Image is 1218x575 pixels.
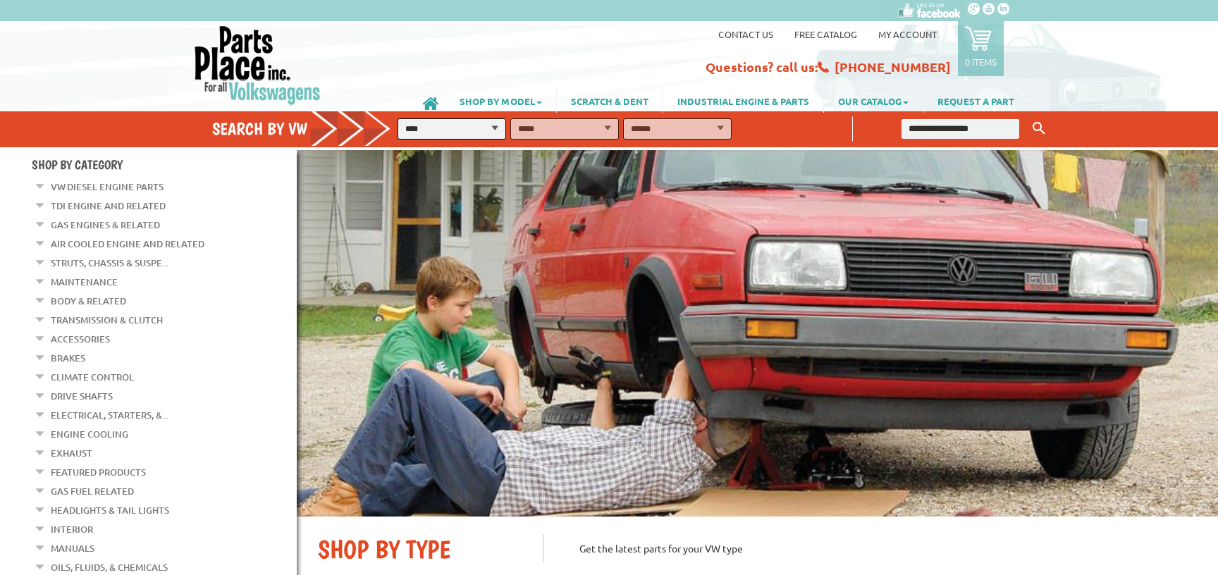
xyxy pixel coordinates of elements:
a: Climate Control [51,368,134,386]
a: Interior [51,520,93,538]
a: Accessories [51,330,110,348]
a: Transmission & Clutch [51,311,163,329]
a: Gas Engines & Related [51,216,160,234]
button: Keyword Search [1028,117,1050,140]
a: Brakes [51,349,85,367]
a: INDUSTRIAL ENGINE & PARTS [663,89,823,113]
a: REQUEST A PART [923,89,1028,113]
img: First slide [900x500] [297,150,1218,517]
a: Body & Related [51,292,126,310]
a: Headlights & Tail Lights [51,501,169,519]
a: Drive Shafts [51,387,113,405]
a: Free Catalog [794,28,857,40]
a: Struts, Chassis & Suspe... [51,254,168,272]
a: 0 items [958,21,1004,76]
a: Electrical, Starters, &... [51,406,168,424]
a: VW Diesel Engine Parts [51,178,164,196]
a: My Account [878,28,937,40]
a: TDI Engine and Related [51,197,166,215]
a: SHOP BY MODEL [445,89,556,113]
a: Engine Cooling [51,425,128,443]
a: Gas Fuel Related [51,482,134,500]
a: Exhaust [51,444,92,462]
a: Contact us [718,28,773,40]
h4: Search by VW [212,118,405,139]
a: SCRATCH & DENT [557,89,663,113]
p: 0 items [965,56,997,68]
h4: Shop By Category [32,157,297,172]
a: OUR CATALOG [824,89,923,113]
a: Featured Products [51,463,146,481]
a: Air Cooled Engine and Related [51,235,204,253]
a: Maintenance [51,273,118,291]
h2: SHOP BY TYPE [318,534,522,564]
p: Get the latest parts for your VW type [543,534,1197,562]
img: Parts Place Inc! [193,25,322,106]
a: Manuals [51,539,94,557]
